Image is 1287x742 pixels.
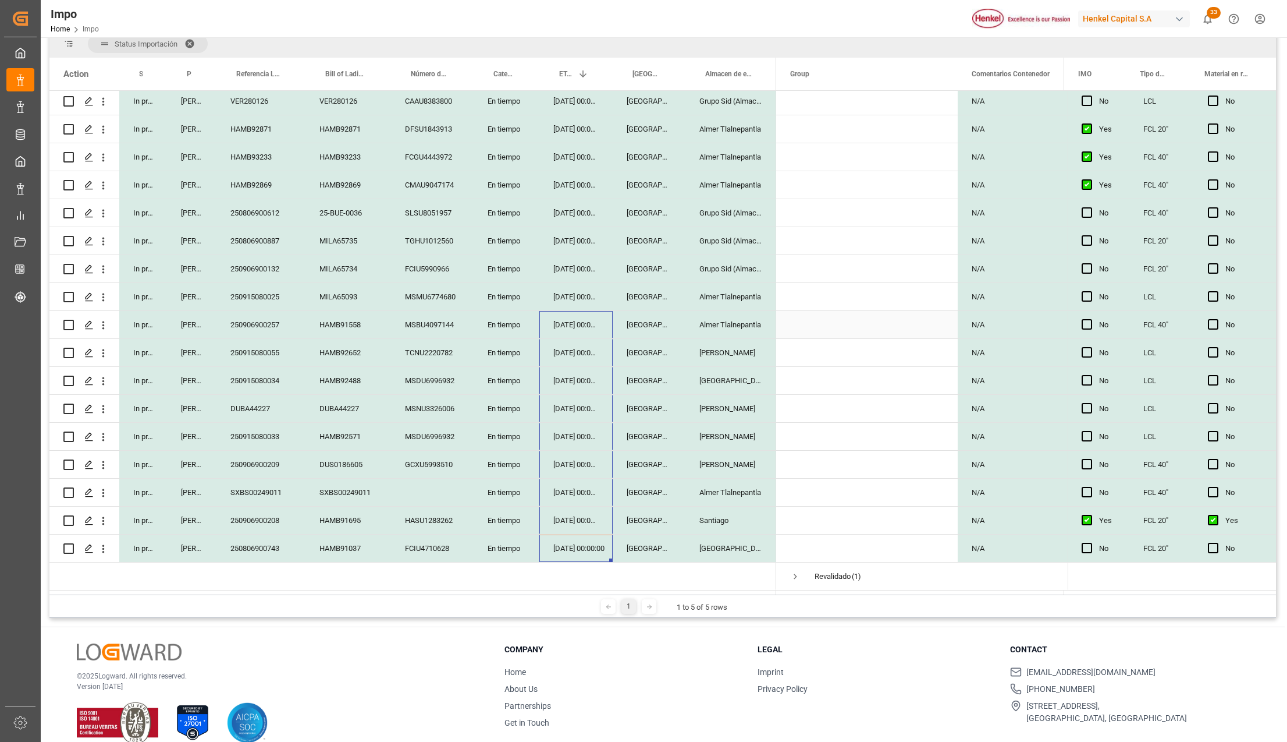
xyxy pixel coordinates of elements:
[685,479,776,506] div: Almer Tlalnepantla
[1225,451,1262,478] div: No
[167,283,216,310] div: [PERSON_NAME]
[391,423,474,450] div: MSDU6996932
[391,171,474,199] div: CMAU9047174
[1225,368,1262,394] div: No
[325,70,367,78] span: Bill of Lading Number
[1129,423,1194,450] div: LCL
[474,255,539,282] div: En tiempo
[1099,423,1115,450] div: No
[216,451,305,478] div: 250906900209
[613,311,685,338] div: [GEOGRAPHIC_DATA]
[958,115,1127,143] div: N/A
[216,311,305,338] div: 250906900257
[49,283,776,311] div: Press SPACE to select this row.
[305,311,391,338] div: HAMB91558
[1129,479,1194,506] div: FCL 40"
[119,199,167,227] div: In progress
[613,339,685,366] div: [GEOGRAPHIC_DATA]
[391,507,474,534] div: HASU1283262
[49,367,776,395] div: Press SPACE to select this row.
[236,70,281,78] span: Referencia Leschaco
[474,87,539,115] div: En tiempo
[51,5,99,23] div: Impo
[77,644,182,660] img: Logward Logo
[167,311,216,338] div: [PERSON_NAME]
[685,367,776,394] div: [GEOGRAPHIC_DATA]
[1099,200,1115,227] div: No
[305,423,391,450] div: HAMB92571
[305,479,391,506] div: SXBS00249011
[305,255,391,282] div: MILA65734
[539,171,613,199] div: [DATE] 00:00:00
[539,395,613,422] div: [DATE] 00:00:00
[1099,479,1115,506] div: No
[391,451,474,478] div: GCXU5993510
[216,283,305,310] div: 250915080025
[613,255,685,282] div: [GEOGRAPHIC_DATA]
[49,115,776,143] div: Press SPACE to select this row.
[49,171,776,199] div: Press SPACE to select this row.
[391,535,474,562] div: FCIU4710628
[63,69,88,79] div: Action
[1225,395,1262,422] div: No
[685,143,776,171] div: Almer Tlalnepantla
[613,171,685,199] div: [GEOGRAPHIC_DATA]
[613,451,685,478] div: [GEOGRAPHIC_DATA]
[958,451,1127,478] div: N/A
[632,70,661,78] span: [GEOGRAPHIC_DATA] - Locode
[391,339,474,366] div: TCNU2220782
[1099,256,1115,282] div: No
[167,451,216,478] div: [PERSON_NAME]
[1099,88,1115,115] div: No
[958,87,1127,115] div: N/A
[305,395,391,422] div: DUBA44227
[119,311,167,338] div: In progress
[1129,507,1194,534] div: FCL 20"
[305,227,391,255] div: MILA65735
[1068,339,1276,367] div: Press SPACE to select this row.
[474,227,539,255] div: En tiempo
[305,87,391,115] div: VER280126
[167,367,216,394] div: [PERSON_NAME]
[1099,284,1115,310] div: No
[119,143,167,171] div: In progress
[1129,171,1194,199] div: FCL 40"
[815,563,851,590] div: Revalidado
[1078,8,1194,30] button: Henkel Capital S.A
[539,339,613,366] div: [DATE] 00:00:00
[216,423,305,450] div: 250915080033
[1225,88,1262,115] div: No
[539,143,613,171] div: [DATE] 00:00:00
[1225,535,1262,562] div: No
[216,199,305,227] div: 250806900612
[474,311,539,338] div: En tiempo
[1068,479,1276,507] div: Press SPACE to select this row.
[1068,199,1276,227] div: Press SPACE to select this row.
[539,367,613,394] div: [DATE] 00:00:00
[539,115,613,143] div: [DATE] 00:00:00
[1068,171,1276,199] div: Press SPACE to select this row.
[1225,284,1262,310] div: No
[1099,451,1115,478] div: No
[493,70,515,78] span: Categoría
[1099,395,1115,422] div: No
[391,199,474,227] div: SLSU8051957
[119,395,167,422] div: In progress
[119,339,167,366] div: In progress
[1068,255,1276,283] div: Press SPACE to select this row.
[115,40,177,48] span: Status Importación
[305,171,391,199] div: HAMB92869
[504,701,551,711] a: Partnerships
[391,311,474,338] div: MSBU4097144
[139,70,143,78] span: Status
[1221,6,1247,32] button: Help Center
[119,255,167,282] div: In progress
[119,87,167,115] div: In progress
[305,199,391,227] div: 25-BUE-0036
[1068,283,1276,311] div: Press SPACE to select this row.
[613,367,685,394] div: [GEOGRAPHIC_DATA]
[958,199,1127,227] div: N/A
[474,507,539,534] div: En tiempo
[216,171,305,199] div: HAMB92869
[1129,87,1194,115] div: LCL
